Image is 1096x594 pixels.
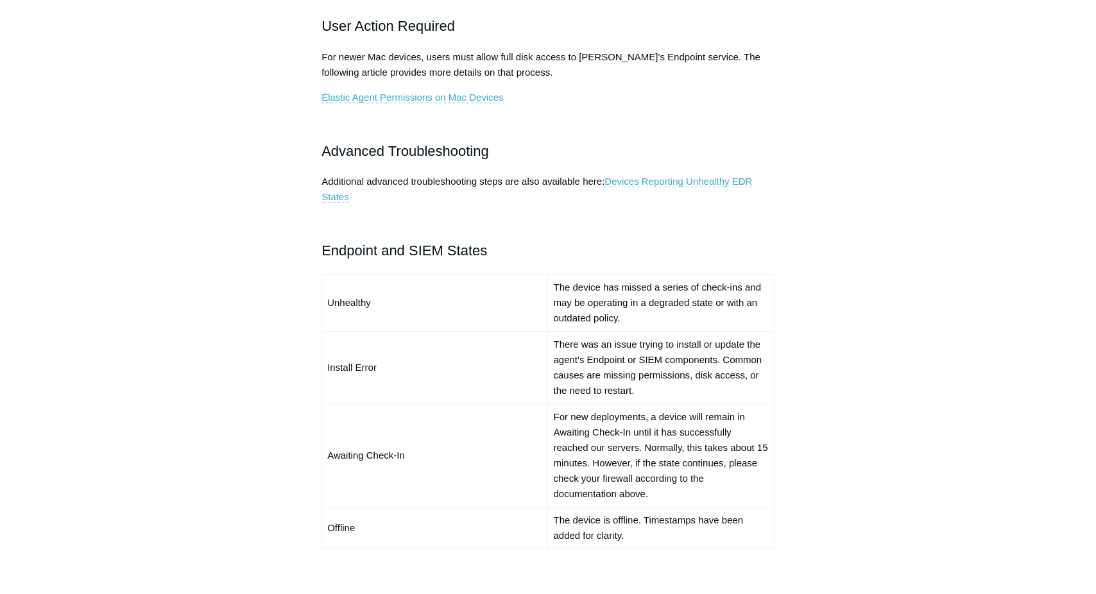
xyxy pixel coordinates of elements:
[321,174,775,205] p: Additional advanced troubleshooting steps are also available here:
[548,274,774,331] td: The device has missed a series of check-ins and may be operating in a degraded state or with an o...
[322,274,548,331] td: Unhealthy
[322,403,548,507] td: Awaiting Check-In
[322,331,548,403] td: Install Error
[321,140,775,162] h2: Advanced Troubleshooting
[548,403,774,507] td: For new deployments, a device will remain in Awaiting Check-In until it has successfully reached ...
[321,15,775,37] h2: User Action Required
[321,92,503,103] a: Elastic Agent Permissions on Mac Devices
[321,239,775,262] h2: Endpoint and SIEM States
[548,507,774,548] td: The device is offline. Timestamps have been added for clarity.
[322,507,548,548] td: Offline
[548,331,774,403] td: There was an issue trying to install or update the agent's Endpoint or SIEM components. Common ca...
[321,49,775,80] p: For newer Mac devices, users must allow full disk access to [PERSON_NAME]'s Endpoint service. The...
